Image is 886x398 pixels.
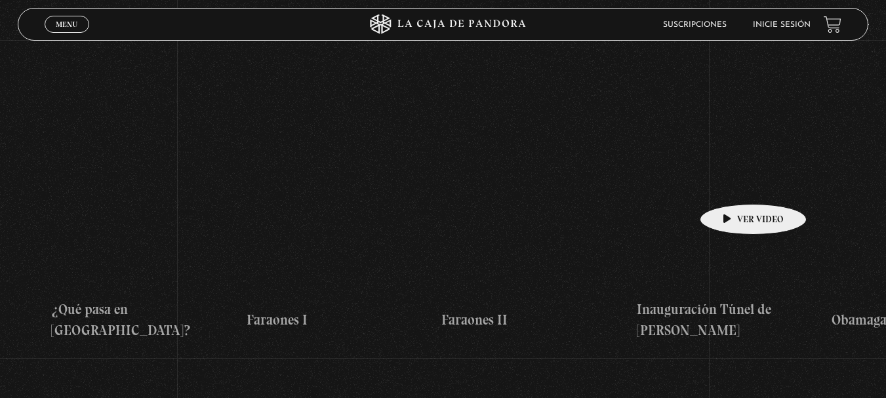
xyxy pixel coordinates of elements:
h4: Faraones I [247,309,432,330]
a: Faraones I [247,46,432,351]
a: Faraones II [441,46,627,351]
span: Menu [56,20,77,28]
h4: ¿Qué pasa en [GEOGRAPHIC_DATA]? [51,299,237,340]
a: Inauguración Túnel de [PERSON_NAME] [637,46,822,351]
a: Inicie sesión [753,21,811,29]
button: Previous [18,13,41,36]
span: Cerrar [51,31,82,41]
button: Next [846,13,869,36]
a: Suscripciones [663,21,727,29]
h4: Faraones II [441,309,627,330]
a: ¿Qué pasa en [GEOGRAPHIC_DATA]? [51,46,237,351]
a: View your shopping cart [824,16,841,33]
h4: Inauguración Túnel de [PERSON_NAME] [637,299,822,340]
